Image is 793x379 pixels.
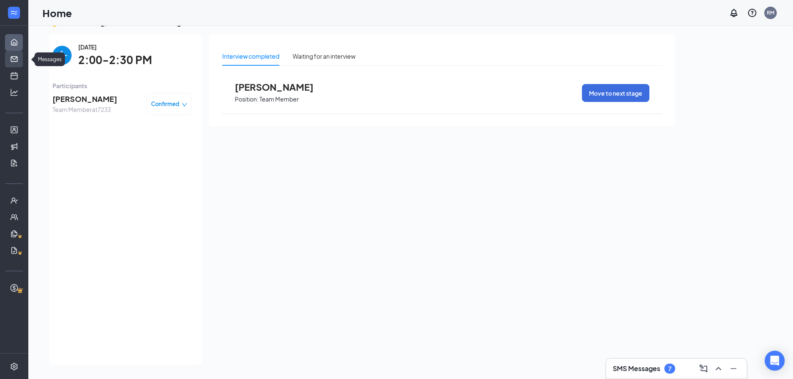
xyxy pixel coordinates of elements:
span: Participants [52,81,191,90]
button: ComposeMessage [697,362,710,375]
svg: ComposeMessage [699,364,708,374]
svg: Minimize [728,364,738,374]
button: Move to next stage [582,84,649,102]
p: Position: [235,95,259,103]
div: 7 [668,365,671,372]
div: Open Intercom Messenger [765,351,785,371]
p: Team Member [259,95,299,103]
span: [PERSON_NAME] [52,93,117,105]
span: Team Member at 7233 [52,105,117,114]
div: Waiting for an interview [293,52,355,61]
h1: Home [42,6,72,20]
svg: Settings [10,362,18,371]
div: Interview completed [222,52,279,61]
svg: UserCheck [10,196,18,205]
div: RM [767,9,774,16]
span: [PERSON_NAME] [235,82,326,92]
span: 2:00-2:30 PM [78,52,152,69]
svg: ChevronUp [713,364,723,374]
button: back-button [52,46,72,65]
button: ChevronUp [712,362,725,375]
svg: WorkstreamLogo [10,8,18,17]
svg: Analysis [10,88,18,97]
button: Minimize [727,362,740,375]
span: [DATE] [78,42,152,52]
svg: QuestionInfo [747,8,757,18]
h3: SMS Messages [613,364,660,373]
span: Confirmed [151,100,179,108]
svg: Notifications [729,8,739,18]
span: down [181,102,187,108]
div: Messages [35,52,65,66]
